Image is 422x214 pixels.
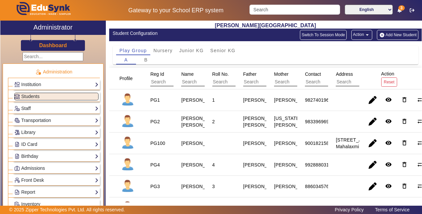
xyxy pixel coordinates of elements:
p: © 2025 Zipper Technologies Pvt. Ltd. All rights reserved. [9,206,125,213]
div: Action [379,68,399,89]
staff-with-status: [PERSON_NAME] [181,141,220,146]
img: profile.png [119,113,136,130]
span: Roll No. [212,71,229,77]
img: add-new-student.png [379,32,386,38]
mat-icon: delete_outline [401,161,408,168]
button: Switch To Session Mode [300,30,347,40]
mat-icon: remove_red_eye [385,183,392,189]
div: PG1 [150,97,160,103]
div: Address [333,68,403,89]
div: PG2 [150,118,160,125]
mat-icon: remove_red_eye [385,140,392,146]
h3: Dashboard [39,42,67,49]
span: Senior KG [210,48,236,53]
span: Inventory [21,201,40,207]
button: Reset [381,77,397,86]
mat-icon: delete_outline [401,118,408,125]
input: Search [336,78,395,86]
span: Mother [274,71,289,77]
button: Add New Student [377,30,418,40]
mat-icon: arrow_drop_down [364,32,371,38]
div: 2 [212,118,215,125]
a: Privacy Policy [331,205,367,214]
div: Profile [117,72,141,84]
div: 8860345767 [305,183,331,190]
span: Name [181,71,193,77]
div: PG3 [150,183,160,190]
mat-icon: delete_outline [401,183,408,189]
div: Mother [272,68,342,89]
div: [PERSON_NAME] [243,97,282,103]
a: Administrator [0,21,106,35]
div: [PERSON_NAME] [243,161,282,168]
mat-icon: remove_red_eye [385,161,392,168]
div: Student Configuration [113,30,262,37]
span: Nursery [154,48,173,53]
input: Search [212,78,272,86]
button: Action [351,30,372,40]
span: Reg Id [150,71,164,77]
img: profile.png [119,135,136,152]
div: 9001821588 [305,140,331,147]
staff-with-status: [PERSON_NAME] [181,162,220,167]
h2: Administrator [34,23,73,31]
span: Profile [119,76,133,81]
div: PG100 [150,140,165,147]
span: 3 [398,5,405,11]
div: 9833969692 [305,118,331,125]
h5: Gateway to your School ERP system [109,7,243,14]
span: Students [21,94,39,99]
img: profile.png [119,178,136,195]
input: Search [249,5,340,15]
span: Father [243,71,256,77]
div: Name [179,68,249,89]
mat-icon: remove_red_eye [385,96,392,103]
a: Terms of Service [372,205,413,214]
div: [PERSON_NAME] [243,140,282,147]
mat-icon: remove_red_eye [385,118,392,125]
input: Search [243,78,303,86]
div: [PERSON_NAME] [274,183,313,190]
div: 9827401963 [305,97,331,103]
input: Search [274,78,333,86]
div: [STREET_ADDRESS] Mahalaxmi Apartment [336,137,383,150]
img: Students.png [15,94,20,99]
h2: [PERSON_NAME][GEOGRAPHIC_DATA] [109,22,422,29]
span: Contact [305,71,321,77]
span: A [124,57,128,62]
a: Inventory [14,200,99,208]
staff-with-status: [PERSON_NAME] [PERSON_NAME] [181,116,220,128]
div: Father [241,68,311,89]
div: 9928880317 [305,161,331,168]
staff-with-status: [PERSON_NAME] [181,97,220,103]
div: Roll No. [210,68,280,89]
input: Search [181,78,241,86]
div: PG4 [150,161,160,168]
img: Inventory.png [15,202,20,207]
p: Administration [8,68,100,75]
div: [PERSON_NAME] [PERSON_NAME] [243,115,282,128]
div: [PERSON_NAME] [274,97,313,103]
span: B [144,57,148,62]
div: [PERSON_NAME] [274,161,313,168]
mat-icon: delete_outline [401,140,408,146]
a: Dashboard [39,42,67,49]
div: 3 [212,183,215,190]
input: Search [150,78,210,86]
img: Administration.png [35,69,41,75]
img: profile.png [119,92,136,108]
input: Search [305,78,364,86]
div: [PERSON_NAME] [274,140,313,147]
div: Contact [303,68,373,89]
div: 4 [212,161,215,168]
span: Play Group [119,48,147,53]
img: profile.png [119,157,136,173]
div: Reg Id [148,68,218,89]
div: [PERSON_NAME] [243,183,282,190]
div: [US_STATE][PERSON_NAME] [274,115,313,128]
span: Junior KG [179,48,204,53]
a: Students [14,93,99,100]
staff-with-status: [PERSON_NAME] [181,184,220,189]
div: 1 [212,97,215,103]
span: Address [336,71,353,77]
